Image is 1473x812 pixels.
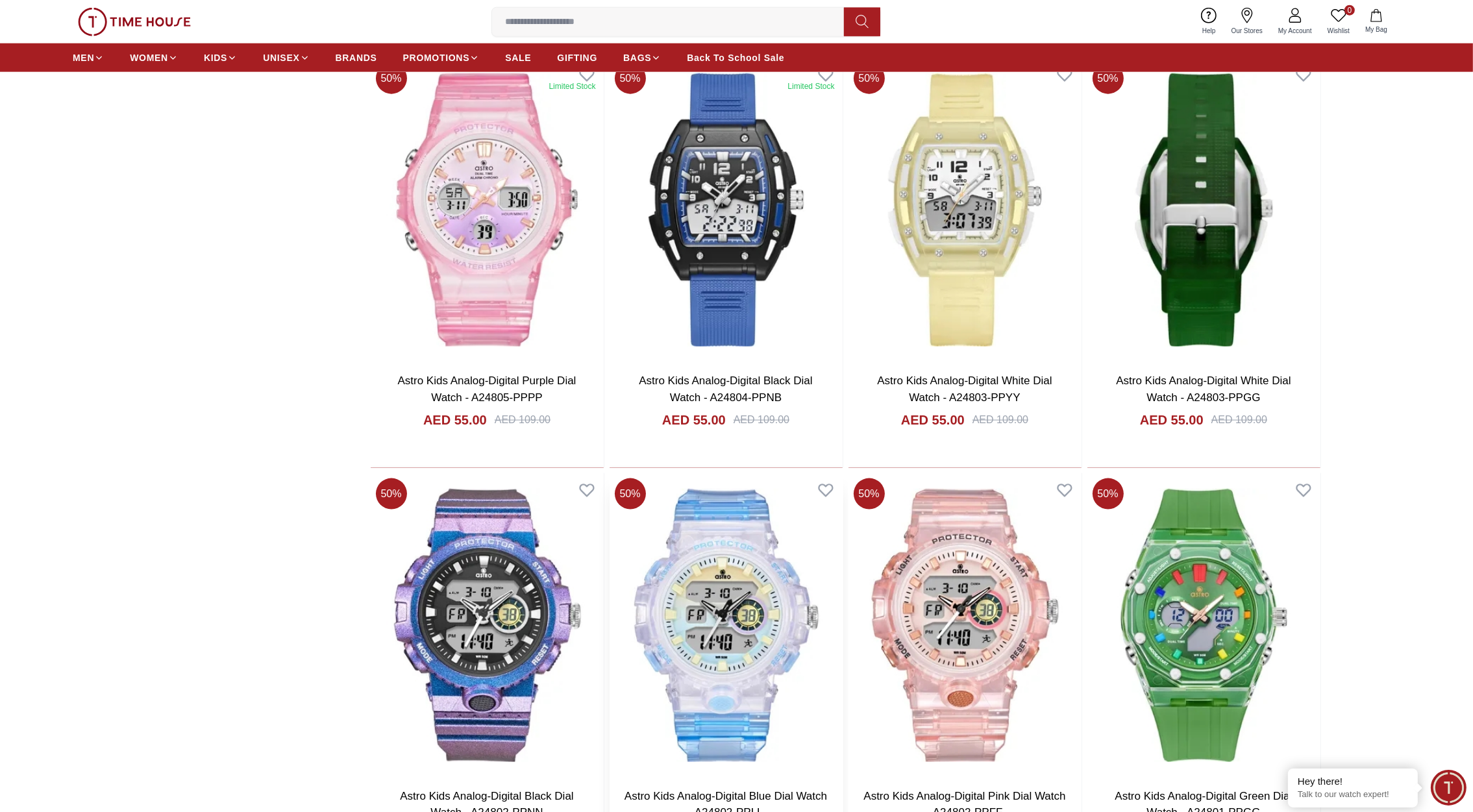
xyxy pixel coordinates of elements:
span: Back To School Sale [687,51,784,64]
span: My Bag [1360,25,1393,34]
img: Astro Kids Analog-Digital Black Dial Watch - A24804-PPNB [610,58,843,362]
span: Our Stores [1226,26,1268,36]
div: Chat Widget [1431,770,1467,806]
a: Astro Kids Analog-Digital Purple Dial Watch - A24805-PPPP [398,375,576,404]
a: Astro Kids Analog-Digital White Dial Watch - A24803-PPYY [877,375,1052,404]
a: WOMEN [130,46,178,69]
span: Help [1197,26,1221,36]
span: Wishlist [1322,26,1355,36]
span: 50 % [1093,478,1124,510]
span: KIDS [204,51,227,64]
span: 50 % [854,478,885,510]
span: 0 [1344,5,1355,16]
a: Astro Kids Analog-Digital White Dial Watch - A24803-PPGG [1116,375,1291,404]
div: AED 109.00 [972,412,1028,428]
a: BRANDS [336,46,377,69]
a: 0Wishlist [1320,5,1357,38]
a: Back To School Sale [687,46,784,69]
img: Astro Kids Analog-Digital Pink Dial Watch - A24802-PPFF [848,473,1082,778]
a: KIDS [204,46,237,69]
a: GIFTING [557,46,597,69]
span: 50 % [376,478,407,510]
img: Astro Kids Analog-Digital Green Dial Watch - A24801-PPGG [1087,473,1320,778]
span: 50 % [615,63,646,94]
span: MEN [73,51,94,64]
div: Limited Stock [549,81,595,92]
div: Limited Stock [787,81,834,92]
span: PROMOTIONS [403,51,470,64]
span: My Account [1273,26,1317,36]
span: 50 % [615,478,646,510]
a: SALE [505,46,531,69]
img: Astro Kids Analog-Digital Blue Dial Watch - A24802-PPLL [610,473,843,778]
a: Astro Kids Analog-Digital Black Dial Watch - A24804-PPNB [639,375,812,404]
span: BRANDS [336,51,377,64]
img: Astro Kids Analog-Digital White Dial Watch - A24803-PPGG [1087,58,1320,362]
span: 50 % [376,63,407,94]
a: PROMOTIONS [403,46,480,69]
span: WOMEN [130,51,168,64]
div: AED 109.00 [1211,412,1267,428]
span: SALE [505,51,531,64]
span: 50 % [854,63,885,94]
span: 50 % [1093,63,1124,94]
a: BAGS [623,46,661,69]
a: Help [1194,5,1224,38]
div: Hey there! [1298,775,1408,788]
p: Talk to our watch expert! [1298,789,1408,800]
span: GIFTING [557,51,597,64]
img: Astro Kids Analog-Digital Purple Dial Watch - A24805-PPPP [371,58,604,362]
h4: AED 55.00 [662,411,726,429]
div: AED 109.00 [495,412,551,428]
span: UNISEX [263,51,299,64]
h4: AED 55.00 [901,411,965,429]
a: MEN [73,46,104,69]
span: BAGS [623,51,651,64]
h4: AED 55.00 [1140,411,1204,429]
img: ... [78,8,191,36]
a: Our Stores [1224,5,1270,38]
h4: AED 55.00 [423,411,487,429]
a: UNISEX [263,46,309,69]
div: AED 109.00 [734,412,789,428]
img: Astro Kids Analog-Digital Black Dial Watch - A24802-PPNN [371,473,604,778]
button: My Bag [1357,6,1395,37]
img: Astro Kids Analog-Digital White Dial Watch - A24803-PPYY [848,58,1082,362]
